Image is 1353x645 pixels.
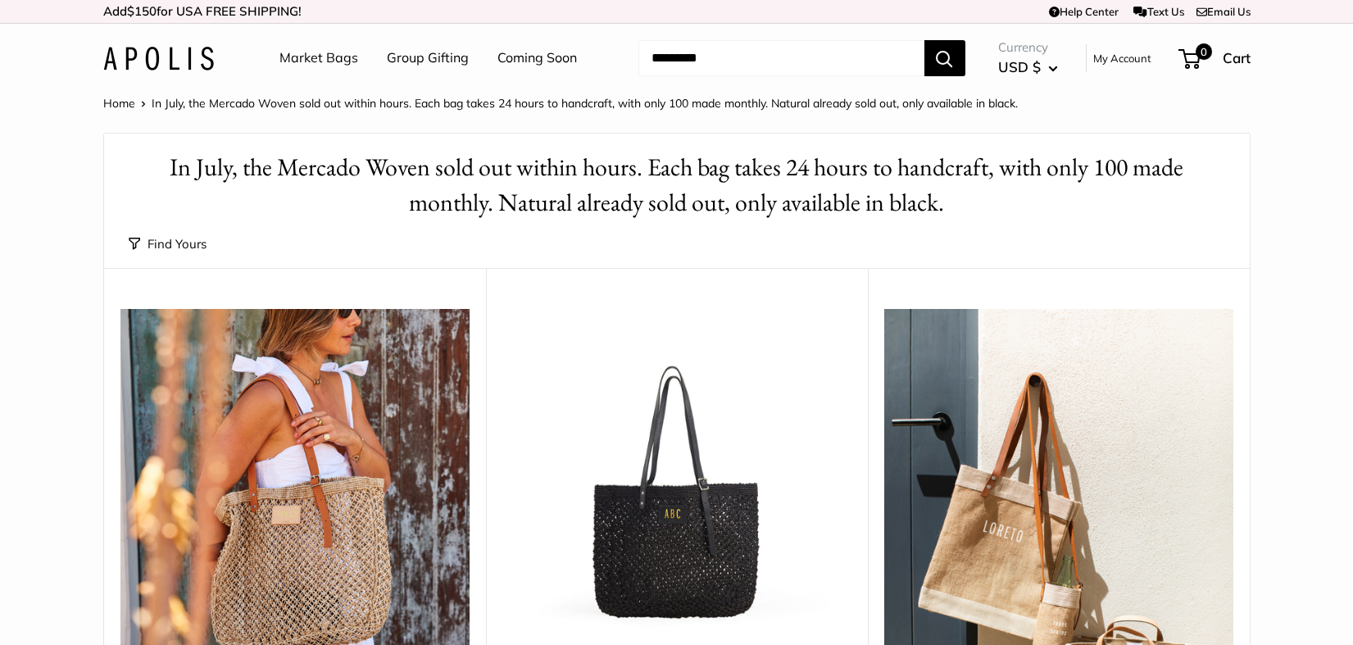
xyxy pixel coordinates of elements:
[998,36,1058,59] span: Currency
[1093,48,1151,68] a: My Account
[1133,5,1183,18] a: Text Us
[103,96,135,111] a: Home
[1049,5,1119,18] a: Help Center
[497,46,577,70] a: Coming Soon
[1223,49,1251,66] span: Cart
[1196,5,1251,18] a: Email Us
[103,93,1018,114] nav: Breadcrumb
[279,46,358,70] a: Market Bags
[152,96,1018,111] span: In July, the Mercado Woven sold out within hours. Each bag takes 24 hours to handcraft, with only...
[1195,43,1211,60] span: 0
[924,40,965,76] button: Search
[998,58,1041,75] span: USD $
[129,233,207,256] button: Find Yours
[638,40,924,76] input: Search...
[998,54,1058,80] button: USD $
[127,3,157,19] span: $150
[387,46,469,70] a: Group Gifting
[103,47,214,70] img: Apolis
[1180,45,1251,71] a: 0 Cart
[129,150,1225,220] h1: In July, the Mercado Woven sold out within hours. Each bag takes 24 hours to handcraft, with only...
